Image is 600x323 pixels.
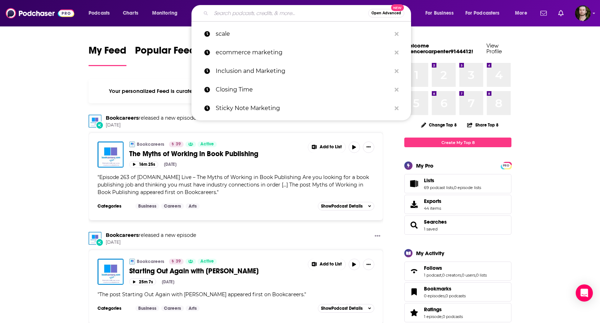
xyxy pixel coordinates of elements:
span: More [515,8,527,18]
a: Exports [404,195,511,214]
span: 39 [176,141,181,148]
a: 0 podcasts [445,293,466,298]
div: New Episode [96,238,104,246]
a: Searches [407,220,421,230]
a: ecommerce marketing [191,43,411,62]
p: scale [216,25,391,43]
span: Active [200,258,214,265]
a: Ratings [424,306,463,313]
span: Monitoring [152,8,177,18]
a: 0 users [462,273,475,278]
a: 0 creators [442,273,461,278]
button: Show More Button [363,259,374,270]
a: Bookcareers [129,259,135,264]
span: Follows [424,265,442,271]
a: Create My Top 8 [404,138,511,147]
button: open menu [147,8,187,19]
span: , [453,185,454,190]
h3: released a new episode [106,232,196,239]
span: My Feed [89,44,126,61]
input: Search podcasts, credits, & more... [211,8,368,19]
span: Exports [424,198,441,204]
a: Bookcareers [137,141,164,147]
p: Closing Time [216,80,391,99]
h3: Categories [97,305,130,311]
span: The post Starting Out Again with [PERSON_NAME] appeared first on Bookcareers. [99,291,304,298]
a: 1 podcast [424,273,441,278]
a: Closing Time [191,80,411,99]
a: Inclusion and Marketing [191,62,411,80]
a: Follows [407,266,421,276]
a: 1 saved [424,227,437,232]
img: Bookcareers [89,115,101,128]
span: Add to List [320,144,342,150]
span: Bookmarks [424,285,451,292]
div: My Pro [416,162,434,169]
span: Bookmarks [404,282,511,302]
span: Active [200,141,214,148]
a: 39 [169,259,184,264]
a: Bookmarks [407,287,421,297]
button: Change Top 8 [417,120,461,129]
span: Ratings [404,303,511,322]
a: Follows [424,265,487,271]
button: Open AdvancedNew [368,9,404,18]
a: Active [197,259,217,264]
a: Lists [407,179,421,189]
a: 39 [169,141,184,147]
span: Follows [404,262,511,281]
a: 0 episode lists [454,185,481,190]
button: open menu [510,8,536,19]
span: [DATE] [106,239,196,245]
h3: released a new episode [106,115,196,121]
span: PRO [502,163,510,168]
button: Show profile menu [575,5,591,21]
a: Searches [424,219,447,225]
a: PRO [502,163,510,168]
div: [DATE] [162,279,174,284]
p: ecommerce marketing [216,43,391,62]
span: Starting Out Again with [PERSON_NAME] [129,267,259,275]
span: Show Podcast Details [321,306,362,311]
a: Arts [186,203,200,209]
button: Show More Button [372,232,383,241]
a: Careers [161,305,184,311]
span: Episode 263 of [DOMAIN_NAME] Live – The Myths of Working in Book Publishing Are you looking for a... [97,174,369,195]
button: open menu [420,8,462,19]
button: Show More Button [308,259,345,270]
span: Popular Feed [135,44,196,61]
a: scale [191,25,411,43]
span: New [391,4,404,11]
a: Ratings [407,308,421,318]
a: 0 podcasts [442,314,463,319]
img: Starting Out Again with Lucy Melville [97,259,124,285]
span: 39 [176,258,181,265]
span: Lists [404,174,511,193]
a: Active [197,141,217,147]
a: Bookcareers [129,141,135,147]
button: open menu [84,8,119,19]
a: Bookmarks [424,285,466,292]
span: Add to List [320,262,342,267]
div: My Activity [416,250,444,257]
div: [DATE] [164,162,176,167]
button: Show More Button [308,141,345,153]
span: Show Podcast Details [321,204,362,209]
a: Bookcareers [137,259,164,264]
span: , [475,273,476,278]
button: Show More Button [363,141,374,153]
a: Popular Feed [135,44,196,66]
span: Open Advanced [371,11,401,15]
a: Bookcareers [106,232,139,238]
span: , [461,273,462,278]
h3: Categories [97,203,130,209]
span: Lists [424,177,434,184]
span: For Business [425,8,454,18]
img: User Profile [575,5,591,21]
a: Starting Out Again with [PERSON_NAME] [129,267,303,275]
a: The Myths of Working in Book Publishing [97,141,124,168]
